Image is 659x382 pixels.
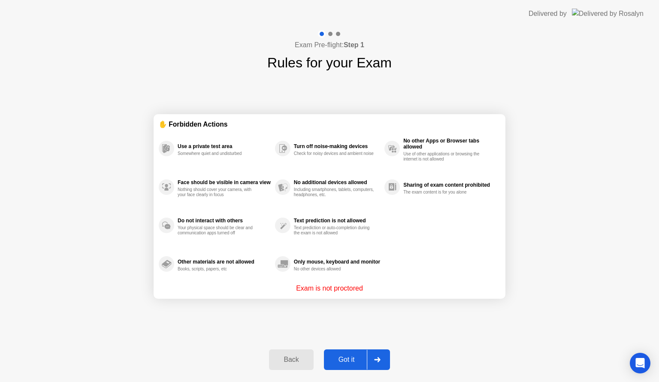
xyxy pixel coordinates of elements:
div: Text prediction or auto-completion during the exam is not allowed [294,225,375,236]
div: Turn off noise-making devices [294,143,380,149]
p: Exam is not proctored [296,283,363,294]
b: Step 1 [344,41,364,49]
div: Sharing of exam content prohibited [403,182,496,188]
div: Books, scripts, papers, etc [178,267,259,272]
div: Back [272,356,311,364]
h1: Rules for your Exam [267,52,392,73]
div: No other Apps or Browser tabs allowed [403,138,496,150]
div: Somewhere quiet and undisturbed [178,151,259,156]
div: Open Intercom Messenger [630,353,650,373]
div: Only mouse, keyboard and monitor [294,259,380,265]
button: Got it [324,349,390,370]
div: Other materials are not allowed [178,259,271,265]
img: Delivered by Rosalyn [572,9,644,18]
div: The exam content is for you alone [403,190,484,195]
div: Use of other applications or browsing the internet is not allowed [403,152,484,162]
div: Got it [326,356,367,364]
div: Including smartphones, tablets, computers, headphones, etc. [294,187,375,197]
div: Face should be visible in camera view [178,179,271,185]
div: Do not interact with others [178,218,271,224]
div: Text prediction is not allowed [294,218,380,224]
div: Check for noisy devices and ambient noise [294,151,375,156]
div: No additional devices allowed [294,179,380,185]
button: Back [269,349,313,370]
h4: Exam Pre-flight: [295,40,364,50]
div: ✋ Forbidden Actions [159,119,500,129]
div: Nothing should cover your camera, with your face clearly in focus [178,187,259,197]
div: Delivered by [529,9,567,19]
div: No other devices allowed [294,267,375,272]
div: Your physical space should be clear and communication apps turned off [178,225,259,236]
div: Use a private test area [178,143,271,149]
